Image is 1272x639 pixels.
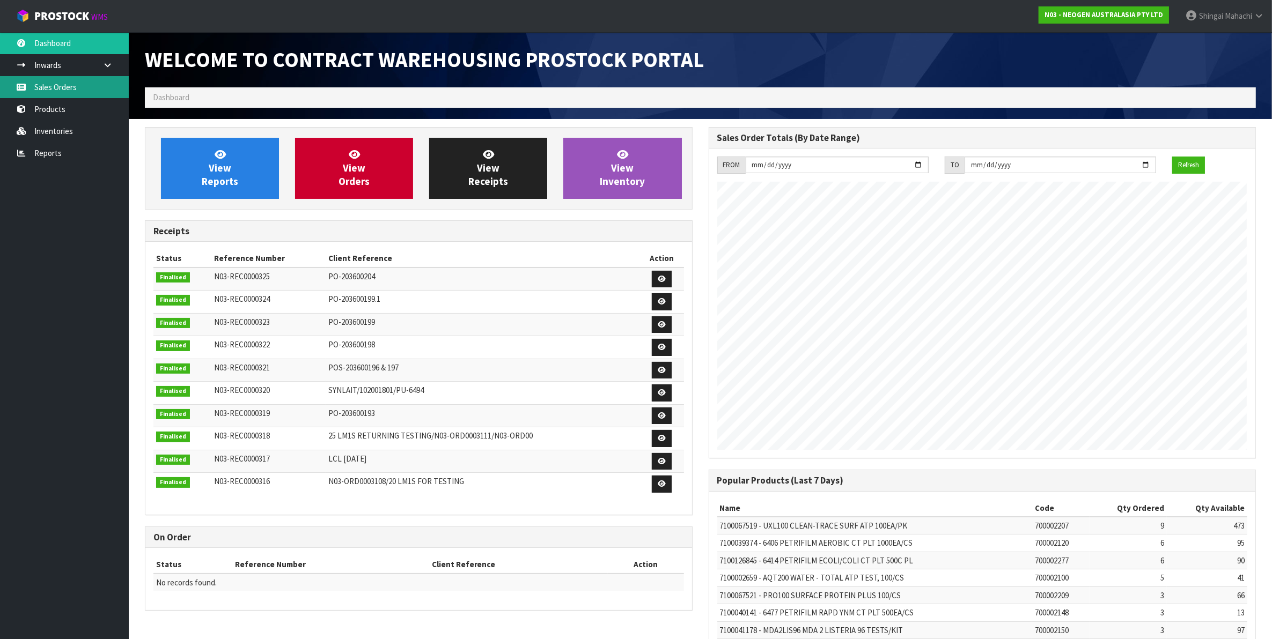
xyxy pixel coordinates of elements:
th: Qty Available [1167,500,1247,517]
td: 13 [1167,604,1247,621]
td: 7100067521 - PRO100 SURFACE PROTEIN PLUS 100/CS [717,586,1033,604]
h3: Receipts [153,226,684,236]
span: N03-REC0000324 [215,294,270,304]
strong: N03 - NEOGEN AUSTRALASIA PTY LTD [1045,10,1163,19]
th: Status [153,556,232,573]
a: ViewReports [161,138,279,199]
td: 3 [1090,586,1167,604]
td: 473 [1167,517,1247,534]
td: 7100040141 - 6477 PETRIFILM RAPD YNM CT PLT 500EA/CS [717,604,1033,621]
th: Status [153,250,212,267]
td: 5 [1090,569,1167,586]
a: ViewInventory [563,138,681,199]
span: N03-REC0000320 [215,385,270,395]
td: 3 [1090,621,1167,638]
img: cube-alt.png [16,9,30,23]
td: 7100002659 - AQT200 WATER - TOTAL ATP TEST, 100/CS [717,569,1033,586]
td: 66 [1167,586,1247,604]
span: View Orders [339,148,370,188]
h3: Popular Products (Last 7 Days) [717,475,1248,486]
td: 95 [1167,534,1247,552]
th: Client Reference [326,250,639,267]
span: Welcome to Contract Warehousing ProStock Portal [145,46,704,73]
span: PO-203600193 [328,408,375,418]
td: 700002148 [1032,604,1090,621]
span: PO-203600198 [328,339,375,350]
td: 7100041178 - MDA2LIS96 MDA 2 LISTERIA 96 TESTS/KIT [717,621,1033,638]
td: 41 [1167,569,1247,586]
span: Finalised [156,455,190,465]
span: PO-203600199 [328,317,375,327]
span: SYNLAIT/102001801/PU-6494 [328,385,424,395]
th: Reference Number [212,250,326,267]
h3: On Order [153,532,684,543]
div: FROM [717,157,746,174]
td: 3 [1090,604,1167,621]
span: 25 LM1S RETURNING TESTING/N03-ORD0003111/N03-ORD00 [328,430,533,441]
div: TO [945,157,965,174]
span: ProStock [34,9,89,23]
td: 90 [1167,552,1247,569]
span: Finalised [156,318,190,329]
td: 700002277 [1032,552,1090,569]
span: Dashboard [153,92,189,102]
td: 7100067519 - UXL100 CLEAN-TRACE SURF ATP 100EA/PK [717,517,1033,534]
th: Action [639,250,683,267]
td: 700002150 [1032,621,1090,638]
td: 7100039374 - 6406 PETRIFILM AEROBIC CT PLT 1000EA/CS [717,534,1033,552]
span: N03-REC0000322 [215,339,270,350]
span: View Receipts [468,148,508,188]
span: Shingai [1199,11,1223,21]
a: ViewOrders [295,138,413,199]
td: 6 [1090,534,1167,552]
button: Refresh [1172,157,1205,174]
span: View Inventory [600,148,645,188]
span: N03-REC0000325 [215,271,270,281]
span: Finalised [156,432,190,442]
th: Code [1032,500,1090,517]
span: N03-REC0000317 [215,454,270,464]
td: 700002120 [1032,534,1090,552]
th: Action [608,556,684,573]
th: Reference Number [232,556,429,573]
td: 700002100 [1032,569,1090,586]
th: Client Reference [429,556,608,573]
span: Mahachi [1225,11,1252,21]
a: ViewReceipts [429,138,547,199]
th: Qty Ordered [1090,500,1167,517]
span: Finalised [156,409,190,420]
span: PO-203600199.1 [328,294,380,304]
td: 6 [1090,552,1167,569]
td: No records found. [153,574,684,591]
span: Finalised [156,477,190,488]
span: LCL [DATE] [328,454,366,464]
span: N03-REC0000318 [215,430,270,441]
td: 7100126845 - 6414 PETRIFILM ECOLI/COLI CT PLT 500C PL [717,552,1033,569]
h3: Sales Order Totals (By Date Range) [717,133,1248,143]
small: WMS [91,12,108,22]
td: 97 [1167,621,1247,638]
span: Finalised [156,363,190,374]
span: N03-REC0000316 [215,476,270,486]
span: N03-REC0000321 [215,362,270,373]
span: Finalised [156,386,190,397]
span: PO-203600204 [328,271,375,281]
span: Finalised [156,340,190,351]
span: N03-ORD0003108/20 LM1S FOR TESTING [328,476,464,486]
span: POS-203600196 & 197 [328,362,399,373]
td: 700002207 [1032,517,1090,534]
span: N03-REC0000319 [215,408,270,418]
span: Finalised [156,295,190,306]
th: Name [717,500,1033,517]
span: Finalised [156,272,190,283]
td: 9 [1090,517,1167,534]
td: 700002209 [1032,586,1090,604]
span: View Reports [202,148,238,188]
span: N03-REC0000323 [215,317,270,327]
